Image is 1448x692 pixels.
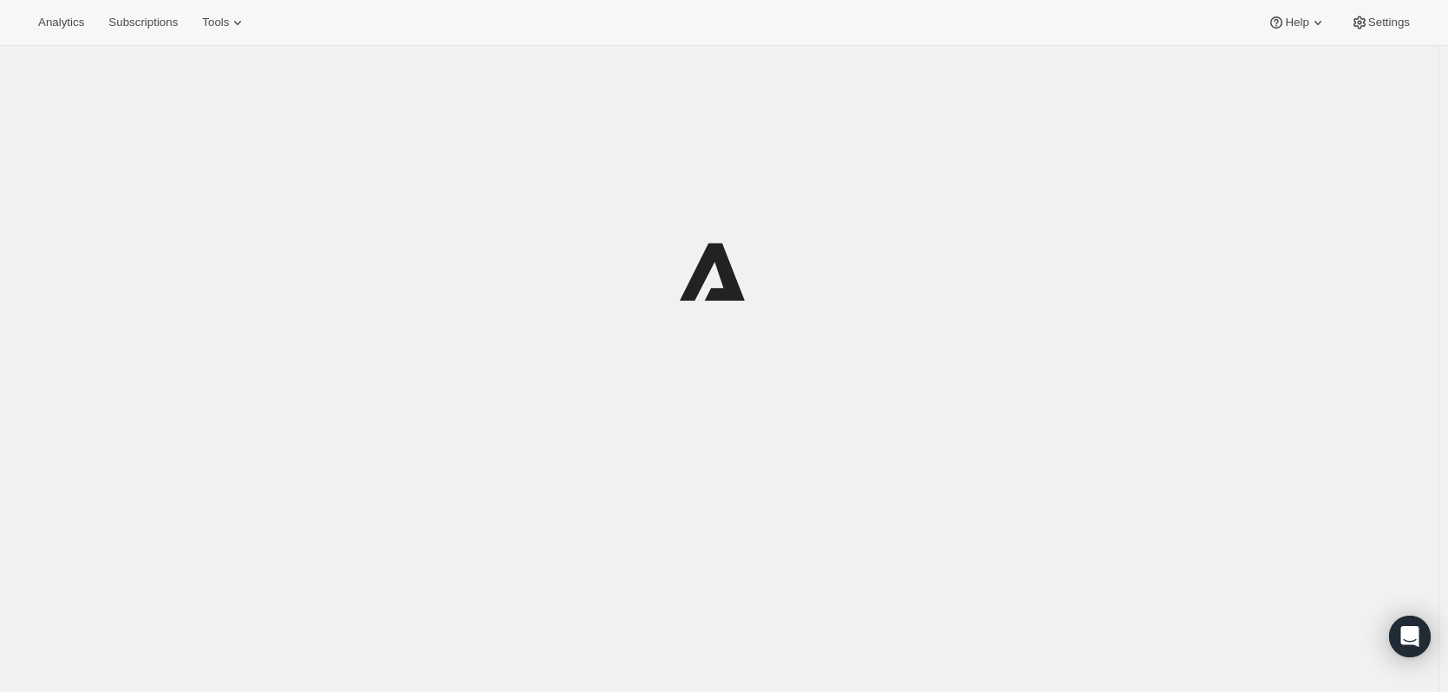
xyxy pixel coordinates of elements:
button: Analytics [28,10,95,35]
div: Open Intercom Messenger [1389,616,1431,657]
span: Help [1285,16,1308,29]
button: Settings [1340,10,1420,35]
span: Subscriptions [108,16,178,29]
span: Tools [202,16,229,29]
button: Tools [192,10,257,35]
button: Help [1257,10,1336,35]
span: Settings [1368,16,1410,29]
button: Subscriptions [98,10,188,35]
span: Analytics [38,16,84,29]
